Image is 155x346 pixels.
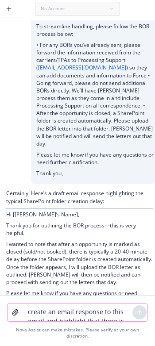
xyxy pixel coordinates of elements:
p: • For any BORs you’ve already sent, please forward the information received from the carriers/TPA... [36,41,155,147]
a: [EMAIL_ADDRESS][DOMAIN_NAME] [38,64,126,71]
p: Hi [[PERSON_NAME]’s Name], [6,211,153,218]
p: Certainly! Here’s a draft email response highlighting the typical SharePoint folder creation delay: [6,189,153,204]
p: Please let me know if you have any questions or need further clarification. [36,151,155,166]
p: To streamline handling, please follow the BOR process below: [36,23,155,38]
div: Nova Assist can make mistakes. Please verify at your own discretion. [7,327,148,339]
p: Thank you, [36,169,155,177]
p: Please let me know if you have any questions or need further details about this process. [6,289,153,304]
p: I wanted to note that after an opportunity is marked as closed (sold/not booked), there is typica... [6,240,153,286]
button: Create a new chat [2,2,16,16]
p: Thank you for outlining the BOR process—this is very helpful. [6,222,153,237]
